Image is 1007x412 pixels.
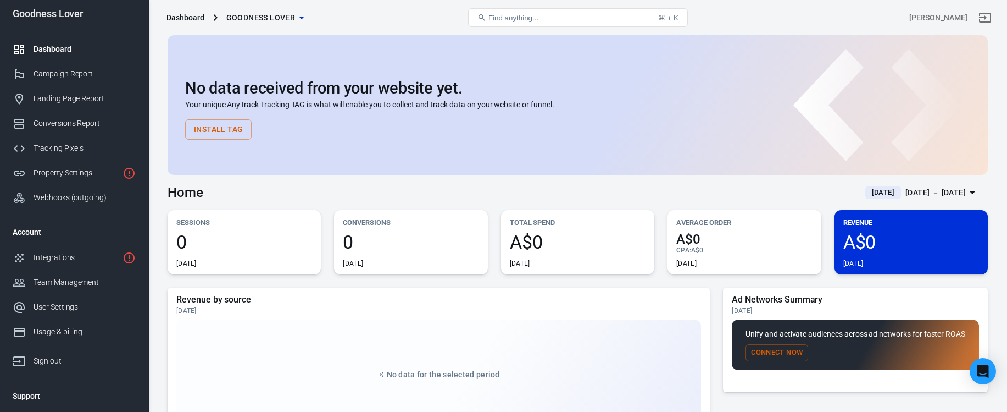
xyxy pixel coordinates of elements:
div: [DATE] [343,259,363,268]
button: [DATE][DATE] － [DATE] [856,184,988,202]
div: Webhooks (outgoing) [34,192,136,204]
button: Goodness Lover [222,8,309,28]
span: No data for the selected period [387,370,500,379]
h5: Revenue by source [176,294,701,305]
span: 0 [343,233,479,251]
a: Sign out [972,4,998,31]
span: 0 [176,233,312,251]
div: Sign out [34,355,136,367]
span: Find anything... [488,14,538,22]
span: Goodness Lover [226,11,296,25]
h3: Home [168,185,203,200]
div: Property Settings [34,167,118,179]
div: Dashboard [166,12,204,23]
a: Landing Page Report [4,86,144,111]
li: Support [4,383,144,409]
button: Connect Now [745,344,808,361]
div: Conversions Report [34,118,136,129]
span: A$0 [510,233,646,251]
a: Dashboard [4,37,144,62]
svg: Property is not installed yet [123,167,136,180]
div: [DATE] [843,259,864,268]
div: Campaign Report [34,68,136,80]
div: [DATE] [676,259,697,268]
p: Sessions [176,217,312,228]
div: Account id: m2kaqM7f [909,12,967,24]
div: ⌘ + K [658,14,678,22]
div: [DATE] － [DATE] [905,186,966,200]
div: [DATE] [176,306,701,315]
div: [DATE] [176,259,197,268]
button: Install Tag [185,119,252,140]
div: Usage & billing [34,326,136,338]
span: A$0 [676,233,812,246]
p: Unify and activate audiences across ad networks for faster ROAS [745,328,965,340]
button: Find anything...⌘ + K [468,8,688,27]
a: Integrations [4,245,144,270]
h2: No data received from your website yet. [185,79,970,97]
a: Webhooks (outgoing) [4,185,144,210]
p: Revenue [843,217,979,228]
a: Conversions Report [4,111,144,136]
p: Average Order [676,217,812,228]
li: Account [4,219,144,245]
h5: Ad Networks Summary [732,294,979,305]
p: Conversions [343,217,479,228]
div: Team Management [34,277,136,288]
span: A$0 [691,246,703,254]
div: Goodness Lover [4,9,144,19]
a: Sign out [4,344,144,373]
a: Team Management [4,270,144,295]
div: User Settings [34,301,136,313]
div: Tracking Pixels [34,142,136,154]
p: Total Spend [510,217,646,228]
span: CPA : [676,246,691,254]
span: A$0 [843,233,979,251]
div: [DATE] [510,259,530,268]
svg: 1 networks not verified yet [123,251,136,265]
div: Landing Page Report [34,93,136,105]
a: Usage & billing [4,320,144,344]
div: Open Intercom Messenger [970,358,996,384]
div: Integrations [34,252,118,263]
p: Your unique AnyTrack Tracking TAG is what will enable you to collect and track data on your websi... [185,99,970,111]
a: Campaign Report [4,62,144,86]
div: Dashboard [34,43,136,55]
a: User Settings [4,295,144,320]
a: Property Settings [4,161,144,185]
div: [DATE] [732,306,979,315]
span: [DATE] [867,187,899,198]
a: Tracking Pixels [4,136,144,161]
